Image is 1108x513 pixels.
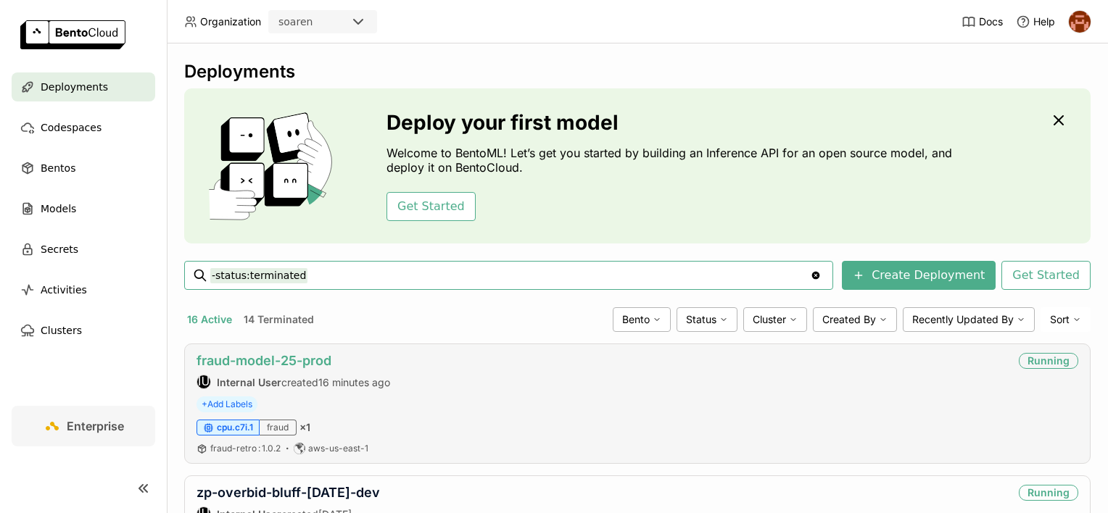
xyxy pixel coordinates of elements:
[41,241,78,258] span: Secrets
[314,15,315,30] input: Selected soaren.
[197,353,331,368] a: fraud-model-25-prod
[613,307,671,332] div: Bento
[1001,261,1091,290] button: Get Started
[258,443,260,454] span: :
[686,313,716,326] span: Status
[197,396,257,412] span: +Add Labels
[912,313,1014,326] span: Recently Updated By
[184,61,1091,83] div: Deployments
[41,322,82,339] span: Clusters
[41,78,108,96] span: Deployments
[12,72,155,101] a: Deployments
[1050,313,1070,326] span: Sort
[197,375,211,389] div: Internal User
[12,154,155,183] a: Bentos
[197,375,390,389] div: created
[308,443,368,454] span: aws-us-east-1
[12,113,155,142] a: Codespaces
[41,119,102,136] span: Codespaces
[196,112,352,220] img: cover onboarding
[20,20,125,49] img: logo
[318,376,390,388] span: 16 minutes ago
[753,313,786,326] span: Cluster
[41,159,75,177] span: Bentos
[813,307,897,332] div: Created By
[41,281,87,299] span: Activities
[1041,307,1091,332] div: Sort
[743,307,807,332] div: Cluster
[903,307,1035,332] div: Recently Updated By
[299,421,310,434] span: × 1
[217,376,281,388] strong: Internal User
[200,15,261,28] span: Organization
[962,14,1003,29] a: Docs
[260,420,297,435] div: fraud
[810,270,822,281] svg: Clear value
[184,310,235,329] button: 16 Active
[217,422,253,433] span: cpu.c7i.1
[1033,15,1055,28] span: Help
[822,313,876,326] span: Created By
[979,15,1003,28] span: Docs
[1016,14,1055,29] div: Help
[12,235,155,264] a: Secrets
[241,310,317,329] button: 14 Terminated
[386,111,959,134] h3: Deploy your first model
[210,443,281,454] a: fraud-retro:1.0.2
[197,375,210,388] div: IU
[210,264,810,287] input: Search
[278,14,313,29] div: soaren
[1019,485,1078,501] div: Running
[12,316,155,345] a: Clusters
[41,200,76,217] span: Models
[842,261,996,290] button: Create Deployment
[622,313,650,326] span: Bento
[12,194,155,223] a: Models
[197,485,380,500] a: zp-overbid-bluff-[DATE]-dev
[210,443,281,454] span: fraud-retro 1.0.2
[1019,353,1078,369] div: Running
[1069,11,1091,33] img: h0akoisn5opggd859j2zve66u2a2
[386,146,959,175] p: Welcome to BentoML! Let’s get you started by building an Inference API for an open source model, ...
[386,192,476,221] button: Get Started
[12,406,155,446] a: Enterprise
[12,275,155,304] a: Activities
[67,419,124,433] span: Enterprise
[677,307,737,332] div: Status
